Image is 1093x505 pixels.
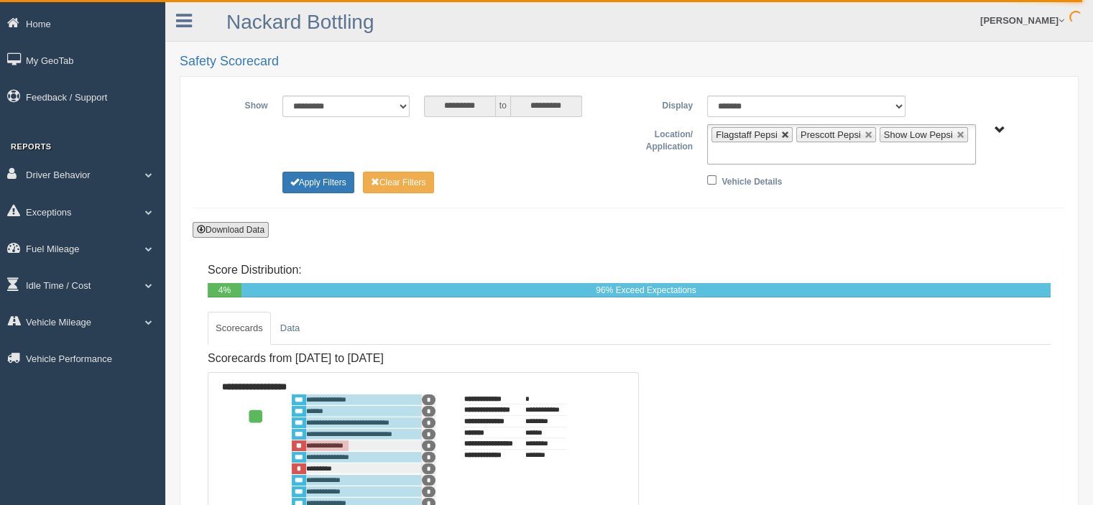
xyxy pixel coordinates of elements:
span: Prescott Pepsi [801,129,861,140]
span: 96% Exceed Expectations [596,285,696,295]
button: Download Data [193,222,269,238]
span: Flagstaff Pepsi [716,129,778,140]
h2: Safety Scorecard [180,55,1079,69]
h4: Scorecards from [DATE] to [DATE] [208,352,639,365]
label: Show [204,96,275,113]
h4: Score Distribution: [208,264,1051,277]
a: Data [272,312,308,345]
span: to [496,96,510,117]
label: Location/ Application [629,124,701,154]
button: Change Filter Options [282,172,354,193]
a: Nackard Bottling [226,11,374,33]
button: Change Filter Options [363,172,434,193]
a: Scorecards [208,312,271,345]
label: Vehicle Details [721,172,782,189]
label: Display [629,96,700,113]
span: Show Low Pepsi [884,129,953,140]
